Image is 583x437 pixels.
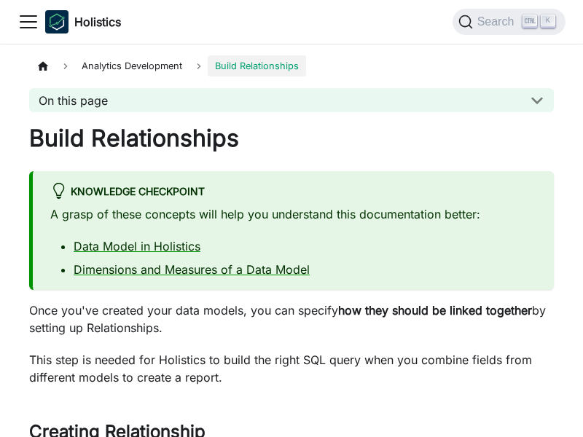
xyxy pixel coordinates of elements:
[208,55,306,76] span: Build Relationships
[29,302,554,336] p: Once you've created your data models, you can specify by setting up Relationships.
[74,239,200,253] a: Data Model in Holistics
[29,55,554,76] nav: Breadcrumbs
[45,10,121,34] a: HolisticsHolistics
[17,11,39,33] button: Toggle navigation bar
[50,205,536,223] p: A grasp of these concepts will help you understand this documentation better:
[29,88,554,112] button: On this page
[338,303,532,318] strong: how they should be linked together
[29,351,554,386] p: This step is needed for Holistics to build the right SQL query when you combine fields from diffe...
[50,183,536,202] div: Knowledge Checkpoint
[74,55,189,76] span: Analytics Development
[473,15,523,28] span: Search
[74,13,121,31] b: Holistics
[453,9,566,35] button: Search (Ctrl+K)
[541,15,555,28] kbd: K
[29,55,57,76] a: Home page
[74,262,310,277] a: Dimensions and Measures of a Data Model
[45,10,69,34] img: Holistics
[29,124,554,153] h1: Build Relationships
